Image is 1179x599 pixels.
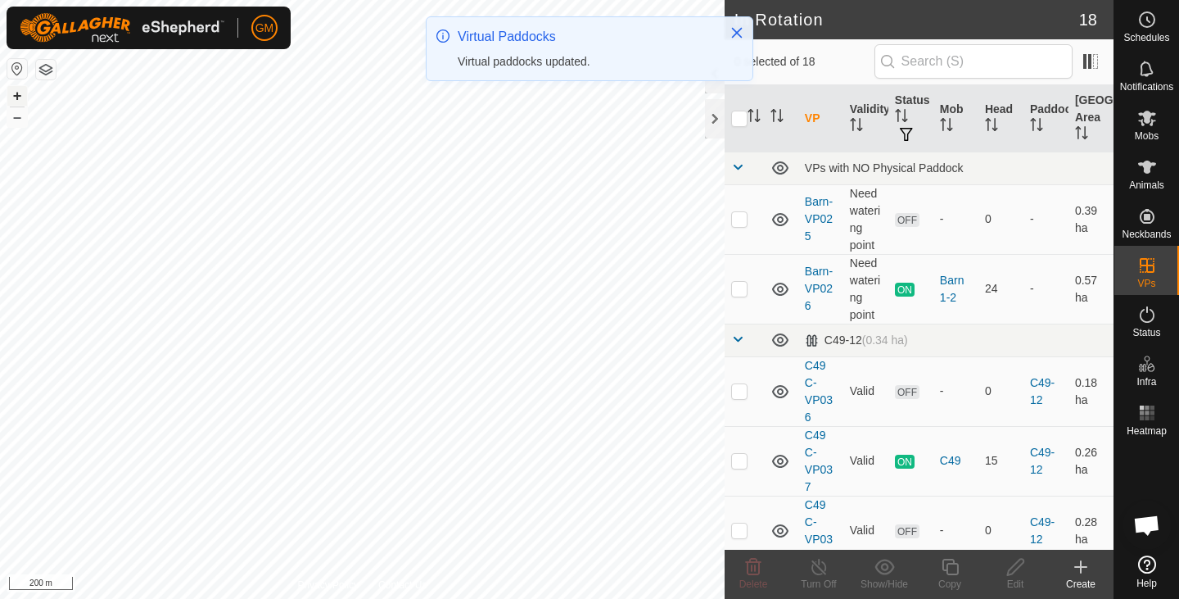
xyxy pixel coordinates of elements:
td: Valid [843,496,888,565]
div: - [940,383,972,400]
span: OFF [895,213,919,227]
td: Need watering point [843,254,888,324]
button: Reset Map [7,59,27,79]
p-sorticon: Activate to sort [940,120,953,134]
td: Valid [843,356,888,426]
th: Head [978,85,1023,152]
div: VPs with NO Physical Paddock [805,161,1107,175]
td: 0.26 ha [1068,426,1113,496]
div: - [940,522,972,539]
span: Schedules [1123,33,1169,43]
td: 0 [978,496,1023,565]
div: Open chat [1123,501,1172,550]
span: Mobs [1135,131,1159,141]
a: C49 C-VP036 [805,359,833,424]
td: Valid [843,426,888,496]
p-sorticon: Activate to sort [850,120,863,134]
a: Privacy Policy [297,578,359,592]
div: Barn 1-2 [940,272,972,306]
span: (0.34 ha) [862,334,908,347]
span: Help [1136,579,1157,588]
td: 0.18 ha [1068,356,1113,426]
td: Need watering point [843,184,888,254]
span: OFF [895,524,919,538]
th: Mob [933,85,978,152]
img: Gallagher Logo [20,13,224,43]
button: – [7,107,27,127]
a: Barn-VP026 [805,265,833,312]
button: Map Layers [36,60,56,79]
td: 0 [978,184,1023,254]
div: - [940,211,972,228]
td: 0.39 ha [1068,184,1113,254]
th: Status [888,85,933,152]
div: C49 [940,452,972,470]
span: VPs [1137,279,1155,288]
td: - [1023,254,1068,324]
td: - [1023,184,1068,254]
span: ON [895,455,915,469]
div: Turn Off [786,577,851,592]
span: Animals [1129,180,1164,190]
td: 0 [978,356,1023,426]
a: Barn-VP025 [805,195,833,243]
span: ON [895,283,915,297]
p-sorticon: Activate to sort [770,111,784,125]
p-sorticon: Activate to sort [985,120,998,134]
span: 18 [1079,7,1097,32]
th: Validity [843,85,888,152]
div: C49-12 [805,334,908,347]
a: C49 C-VP037 [805,429,833,493]
p-sorticon: Activate to sort [748,111,761,125]
a: C49 C-VP038 [805,498,833,563]
div: Edit [982,577,1048,592]
span: Infra [1136,377,1156,387]
a: C49-12 [1030,446,1055,476]
span: OFF [895,385,919,399]
th: [GEOGRAPHIC_DATA] Area [1068,85,1113,152]
th: Paddock [1023,85,1068,152]
button: Close [725,21,748,44]
span: Status [1132,328,1160,338]
span: Delete [739,579,768,590]
td: 15 [978,426,1023,496]
a: C49-12 [1030,515,1055,546]
input: Search (S) [874,44,1073,79]
td: 0.28 ha [1068,496,1113,565]
span: Neckbands [1122,229,1171,239]
span: Notifications [1120,82,1173,92]
a: Help [1114,549,1179,595]
td: 24 [978,254,1023,324]
div: Show/Hide [851,577,917,592]
div: Virtual paddocks updated. [458,53,713,70]
h2: In Rotation [734,10,1079,29]
p-sorticon: Activate to sort [1030,120,1043,134]
span: Heatmap [1127,426,1167,436]
p-sorticon: Activate to sort [895,111,908,125]
a: Contact Us [378,578,427,592]
span: GM [255,20,274,37]
span: 0 selected of 18 [734,53,874,70]
div: Copy [917,577,982,592]
button: + [7,86,27,106]
div: Create [1048,577,1113,592]
p-sorticon: Activate to sort [1075,129,1088,142]
div: Virtual Paddocks [458,27,713,47]
a: C49-12 [1030,376,1055,406]
td: 0.57 ha [1068,254,1113,324]
th: VP [798,85,843,152]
